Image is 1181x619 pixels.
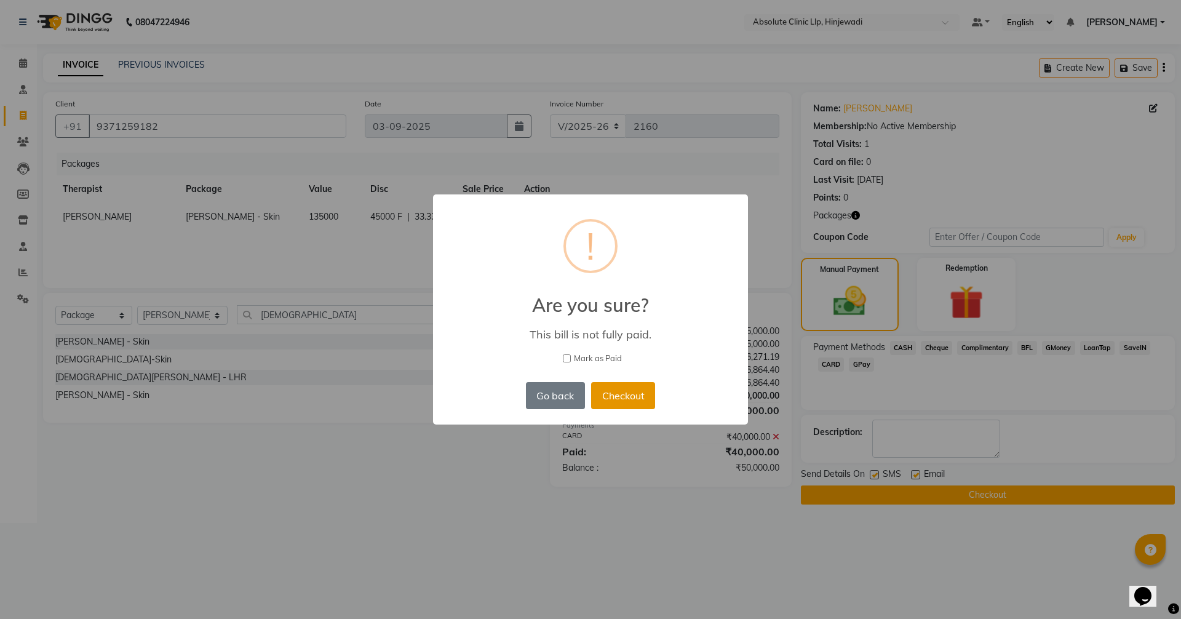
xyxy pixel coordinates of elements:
div: ! [586,222,595,271]
iframe: chat widget [1129,570,1169,607]
span: Mark as Paid [574,353,622,365]
div: This bill is not fully paid. [451,327,730,341]
button: Checkout [591,382,655,409]
input: Mark as Paid [563,354,571,362]
button: Go back [526,382,585,409]
h2: Are you sure? [433,279,748,316]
